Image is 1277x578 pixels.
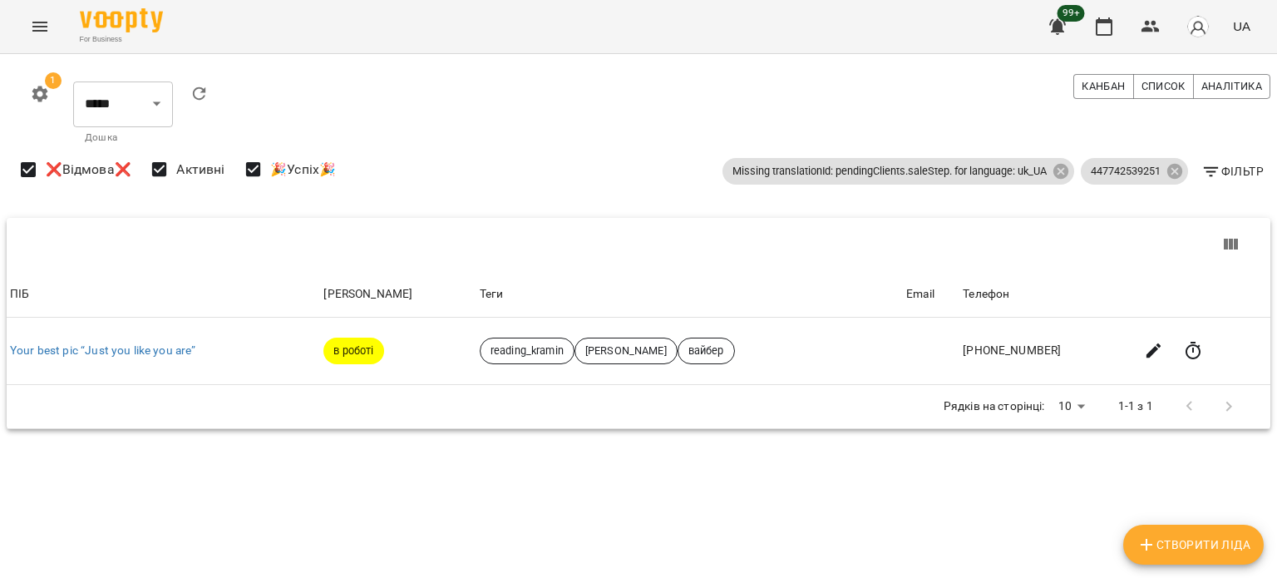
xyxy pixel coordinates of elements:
[575,343,677,358] span: [PERSON_NAME]
[1081,164,1171,179] span: 447742539251
[722,158,1074,185] div: Missing translationId: pendingClients.saleStep. for language: uk_UA
[1201,161,1264,181] span: Фільтр
[80,8,163,32] img: Voopty Logo
[323,343,383,358] span: в роботі
[1226,11,1257,42] button: UA
[20,7,60,47] button: Menu
[7,218,1270,271] div: Table Toolbar
[1058,5,1085,22] span: 99+
[1136,535,1250,555] span: Створити Ліда
[80,34,163,45] span: For Business
[1082,77,1125,96] span: Канбан
[323,284,472,304] div: [PERSON_NAME]
[906,284,956,304] div: Email
[944,398,1045,415] p: Рядків на сторінці:
[1141,77,1186,96] span: Список
[270,160,336,180] span: 🎉Успіх🎉
[1052,394,1092,418] div: 10
[678,343,734,358] span: вайбер
[176,160,224,180] span: Активні
[1073,74,1133,99] button: Канбан
[45,72,62,89] span: 1
[10,343,195,357] a: Your best pic “Just you like you are”
[963,284,1127,304] div: Телефон
[1195,156,1270,186] button: Фільтр
[480,284,900,304] div: Теги
[722,164,1057,179] span: Missing translationId: pendingClients.saleStep. for language: uk_UA
[1210,225,1250,264] button: View Columns
[1133,74,1194,99] button: Список
[1123,525,1264,565] button: Створити Ліда
[1081,158,1188,185] div: 447742539251
[1233,17,1250,35] span: UA
[323,338,383,364] div: в роботі
[85,130,161,146] p: Дошка
[1186,15,1210,38] img: avatar_s.png
[1193,74,1270,99] button: Аналітика
[46,160,131,180] span: ❌Відмова❌
[10,284,317,304] div: ПІБ
[1118,398,1153,415] p: 1-1 з 1
[481,343,574,358] span: reading_kramin
[959,318,1131,384] td: [PHONE_NUMBER]
[1201,77,1262,96] span: Аналітика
